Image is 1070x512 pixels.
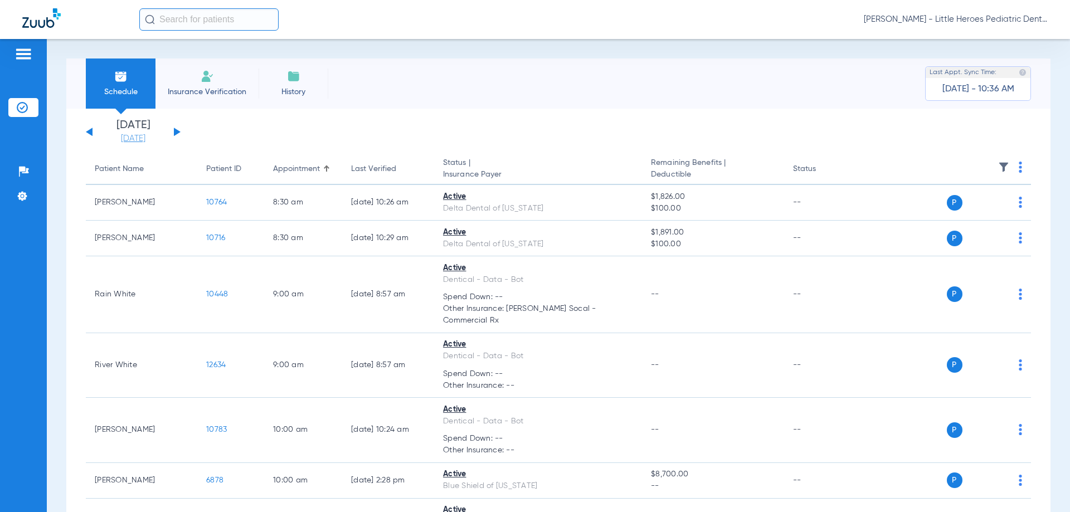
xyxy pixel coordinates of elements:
span: $8,700.00 [651,469,775,480]
td: -- [784,463,859,499]
div: Patient ID [206,163,241,175]
td: [PERSON_NAME] [86,398,197,463]
div: Dentical - Data - Bot [443,274,633,286]
span: 10716 [206,234,225,242]
div: Active [443,262,633,274]
span: Insurance Payer [443,169,633,181]
td: -- [784,398,859,463]
span: 6878 [206,476,223,484]
div: Last Verified [351,163,425,175]
span: $1,891.00 [651,227,775,238]
span: -- [651,290,659,298]
div: Delta Dental of [US_STATE] [443,203,633,214]
span: -- [651,361,659,369]
span: 10783 [206,426,227,433]
img: group-dot-blue.svg [1019,162,1022,173]
span: Spend Down: -- [443,291,633,303]
th: Remaining Benefits | [642,154,784,185]
span: -- [651,426,659,433]
span: Last Appt. Sync Time: [930,67,996,78]
span: P [947,472,962,488]
div: Last Verified [351,163,396,175]
td: 8:30 AM [264,221,342,256]
td: [DATE] 8:57 AM [342,256,434,333]
div: Blue Shield of [US_STATE] [443,480,633,492]
img: hamburger-icon [14,47,32,61]
span: History [267,86,320,97]
span: $100.00 [651,238,775,250]
li: [DATE] [100,120,167,144]
span: -- [651,480,775,492]
span: Schedule [94,86,147,97]
img: History [287,70,300,83]
td: River White [86,333,197,398]
img: Schedule [114,70,128,83]
div: Appointment [273,163,333,175]
span: Spend Down: -- [443,433,633,445]
img: group-dot-blue.svg [1019,197,1022,208]
span: [PERSON_NAME] - Little Heroes Pediatric Dentistry [864,14,1048,25]
span: $1,826.00 [651,191,775,203]
div: Dentical - Data - Bot [443,416,633,427]
span: P [947,422,962,438]
td: -- [784,221,859,256]
div: Delta Dental of [US_STATE] [443,238,633,250]
th: Status [784,154,859,185]
iframe: Chat Widget [1014,459,1070,512]
td: 8:30 AM [264,185,342,221]
span: 12634 [206,361,226,369]
span: 10764 [206,198,227,206]
span: P [947,357,962,373]
span: Other Insurance: [PERSON_NAME] Socal - Commercial Rx [443,303,633,326]
td: [PERSON_NAME] [86,463,197,499]
span: Deductible [651,169,775,181]
div: Active [443,469,633,480]
td: [DATE] 10:29 AM [342,221,434,256]
td: Rain White [86,256,197,333]
div: Active [443,339,633,350]
td: [DATE] 8:57 AM [342,333,434,398]
span: P [947,195,962,211]
td: [DATE] 10:24 AM [342,398,434,463]
img: group-dot-blue.svg [1019,424,1022,435]
div: Patient Name [95,163,144,175]
img: group-dot-blue.svg [1019,359,1022,370]
img: Search Icon [145,14,155,25]
td: -- [784,185,859,221]
td: 10:00 AM [264,463,342,499]
span: Insurance Verification [164,86,250,97]
span: Other Insurance: -- [443,380,633,392]
div: Appointment [273,163,320,175]
input: Search for patients [139,8,279,31]
img: Manual Insurance Verification [201,70,214,83]
td: [DATE] 2:28 PM [342,463,434,499]
img: filter.svg [998,162,1009,173]
img: Zuub Logo [22,8,61,28]
img: group-dot-blue.svg [1019,232,1022,243]
span: P [947,231,962,246]
img: group-dot-blue.svg [1019,289,1022,300]
div: Active [443,404,633,416]
a: [DATE] [100,133,167,144]
td: 9:00 AM [264,333,342,398]
div: Active [443,227,633,238]
td: [DATE] 10:26 AM [342,185,434,221]
td: [PERSON_NAME] [86,221,197,256]
td: -- [784,333,859,398]
img: last sync help info [1019,69,1027,76]
div: Patient Name [95,163,188,175]
span: 10448 [206,290,228,298]
th: Status | [434,154,642,185]
div: Active [443,191,633,203]
td: 10:00 AM [264,398,342,463]
span: Other Insurance: -- [443,445,633,456]
span: [DATE] - 10:36 AM [942,84,1014,95]
span: P [947,286,962,302]
span: Spend Down: -- [443,368,633,380]
div: Patient ID [206,163,255,175]
td: [PERSON_NAME] [86,185,197,221]
td: -- [784,256,859,333]
div: Dentical - Data - Bot [443,350,633,362]
td: 9:00 AM [264,256,342,333]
